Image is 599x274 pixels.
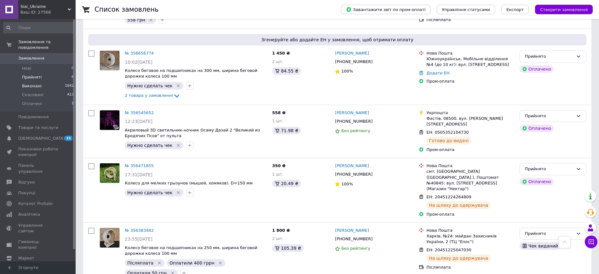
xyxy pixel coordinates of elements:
[335,172,372,177] span: [PHONE_NUMBER]
[426,137,471,144] div: Готово до видачі
[125,93,181,98] a: 2 товара у замовленні
[65,83,74,89] span: 1642
[525,53,573,60] div: Прийнято
[272,163,286,168] span: 350 ₴
[535,5,593,14] button: Створити замовлення
[72,66,74,71] span: 0
[100,51,119,70] img: Фото товару
[426,79,514,84] div: Пром-оплата
[22,74,42,80] span: Прийняті
[272,228,290,233] span: 1 800 ₴
[18,163,58,174] span: Панель управління
[335,119,372,124] span: [PHONE_NUMBER]
[170,260,215,265] span: Оплатили 400 гррн
[341,128,370,133] span: Без рейтингу
[335,59,372,64] span: [PHONE_NUMBER]
[506,7,524,12] span: Експорт
[18,179,35,185] span: Відгуки
[100,50,120,71] a: Фото товару
[127,17,145,22] span: 558 грн
[18,146,58,158] span: Показники роботи компанії
[125,51,154,55] a: № 356656774
[335,110,369,116] a: [PERSON_NAME]
[426,116,514,127] div: Фастів, 08500, вул. [PERSON_NAME][STREET_ADDRESS]
[125,68,257,79] a: Колесо беговое на подшипниках на 300 мм, ширина беговой дорожки колеса 100 мм
[125,128,260,138] a: Акриловый 3D светильник-ночник Осаму Дазай 2 "Великий из Бродячих Псов" от пульта
[426,169,514,192] div: смт. [GEOGRAPHIC_DATA] ([GEOGRAPHIC_DATA].), Поштомат №40845: вул. [STREET_ADDRESS] (Магазин "Нек...
[67,92,74,98] span: 413
[426,233,514,245] div: Харків, №24: майдан Захисників України, 2 (ТЦ "Епос")
[125,228,154,233] a: № 356383482
[22,101,42,107] span: Оплачені
[525,113,573,120] div: Прийнято
[20,9,76,15] div: Ваш ID: 27568
[426,56,514,67] div: Южноукраїнськ, Мобільне відділення №4 (до 10 кг): вул. [STREET_ADDRESS]
[335,163,369,169] a: [PERSON_NAME]
[341,182,353,186] span: 100%
[18,212,40,217] span: Аналітика
[426,265,514,270] div: Післяплата
[272,119,284,123] span: 1 шт.
[100,228,119,248] img: Фото товару
[426,195,471,199] span: ЕН: 20451224264809
[148,17,153,22] svg: Видалити мітку
[501,5,529,14] button: Експорт
[22,92,43,98] span: Скасовані
[100,163,120,183] a: Фото товару
[100,110,119,130] img: Фото товару
[426,248,471,252] span: ЕН: 20451225047030
[426,201,491,209] div: На шляху до одержувача
[157,260,162,265] svg: Видалити мітку
[437,5,495,14] button: Управління статусами
[540,7,588,12] span: Створити замовлення
[3,22,74,33] input: Пошук
[585,236,597,248] button: Чат з покупцем
[272,172,284,177] span: 1 шт.
[426,130,469,135] span: ЕН: 0505352104730
[176,83,181,88] svg: Видалити мітку
[125,93,173,98] span: 2 товара у замовленні
[176,190,181,195] svg: Видалити мітку
[341,5,430,14] button: Завантажити звіт по пром-оплаті
[72,74,74,80] span: 6
[346,7,425,12] span: Завантажити звіт по пром-оплаті
[18,136,65,141] span: [DEMOGRAPHIC_DATA]
[22,83,42,89] span: Виконані
[335,236,372,241] span: [PHONE_NUMBER]
[426,50,514,56] div: Нова Пошта
[100,228,120,248] a: Фото товару
[341,246,370,251] span: Без рейтингу
[125,236,153,242] span: 23:55[DATE]
[127,83,172,88] span: Нужно сделать чек
[525,230,573,237] div: Прийнято
[426,254,491,262] div: На шляху до одержувача
[335,228,369,234] a: [PERSON_NAME]
[125,163,154,168] a: № 356471855
[125,60,153,65] span: 10:02[DATE]
[18,223,58,234] span: Управління сайтом
[125,181,253,185] a: Колесо для мелких грызунов (мышей, хомяков). D=150 мм
[529,7,593,12] a: Створити замовлення
[20,4,68,9] span: Siai_Ukraine
[218,260,223,265] svg: Видалити мітку
[520,178,554,185] div: Оплачено
[125,245,257,256] a: Колесо беговое на подшипниках на 250 мм, ширина беговой дорожки колеса 100 мм
[72,101,74,107] span: 1
[525,166,573,172] div: Прийнято
[520,125,554,132] div: Оплачено
[520,65,554,73] div: Оплачено
[18,39,76,50] span: Замовлення та повідомлення
[127,260,153,265] span: Післяплата
[125,119,153,124] span: 12:23[DATE]
[18,201,52,207] span: Каталог ProSale
[91,37,584,43] span: Згенеруйте або додайте ЕН у замовлення, щоб отримати оплату
[22,66,31,71] span: Нові
[18,190,35,196] span: Покупці
[18,125,58,131] span: Товари та послуги
[272,67,301,75] div: 84.55 ₴
[95,6,158,13] h1: Список замовлень
[426,110,514,116] div: Укрпошта
[176,143,181,148] svg: Видалити мітку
